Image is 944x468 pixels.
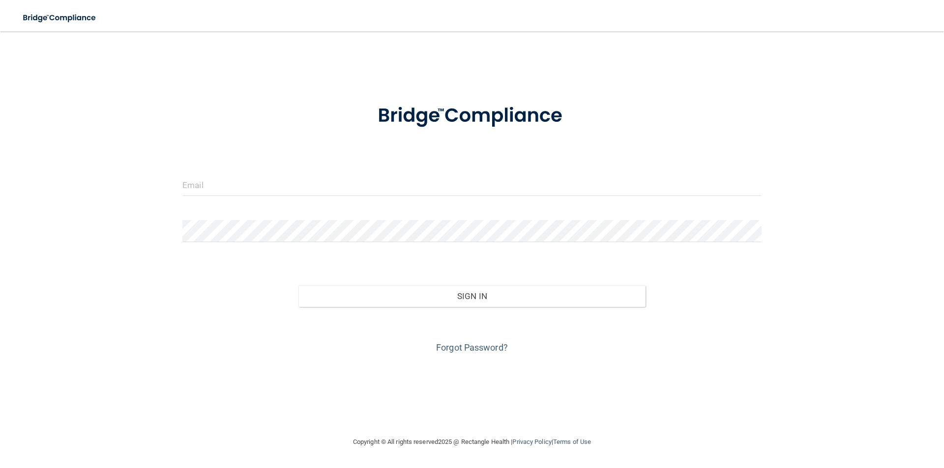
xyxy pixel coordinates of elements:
[357,90,587,141] img: bridge_compliance_login_screen.278c3ca4.svg
[15,8,105,28] img: bridge_compliance_login_screen.278c3ca4.svg
[512,438,551,445] a: Privacy Policy
[293,426,651,458] div: Copyright © All rights reserved 2025 @ Rectangle Health | |
[298,285,646,307] button: Sign In
[182,174,762,196] input: Email
[553,438,591,445] a: Terms of Use
[436,342,508,353] a: Forgot Password?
